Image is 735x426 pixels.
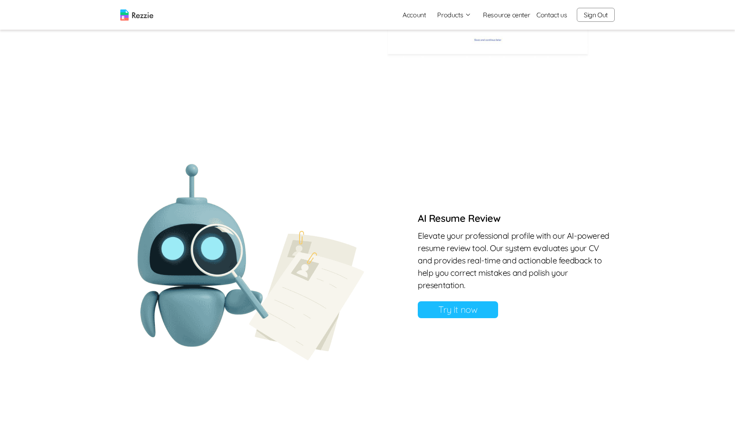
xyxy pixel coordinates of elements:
img: logo [120,9,153,21]
a: Try it now [418,301,498,318]
button: Sign Out [577,8,615,22]
img: Resume Review [120,161,367,361]
a: Contact us [536,10,567,20]
button: Products [437,10,471,20]
h6: AI Resume Review [418,212,615,225]
a: Resource center [483,10,530,20]
p: Elevate your professional profile with our AI-powered resume review tool. Our system evaluates yo... [418,230,615,291]
a: Account [396,7,432,23]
